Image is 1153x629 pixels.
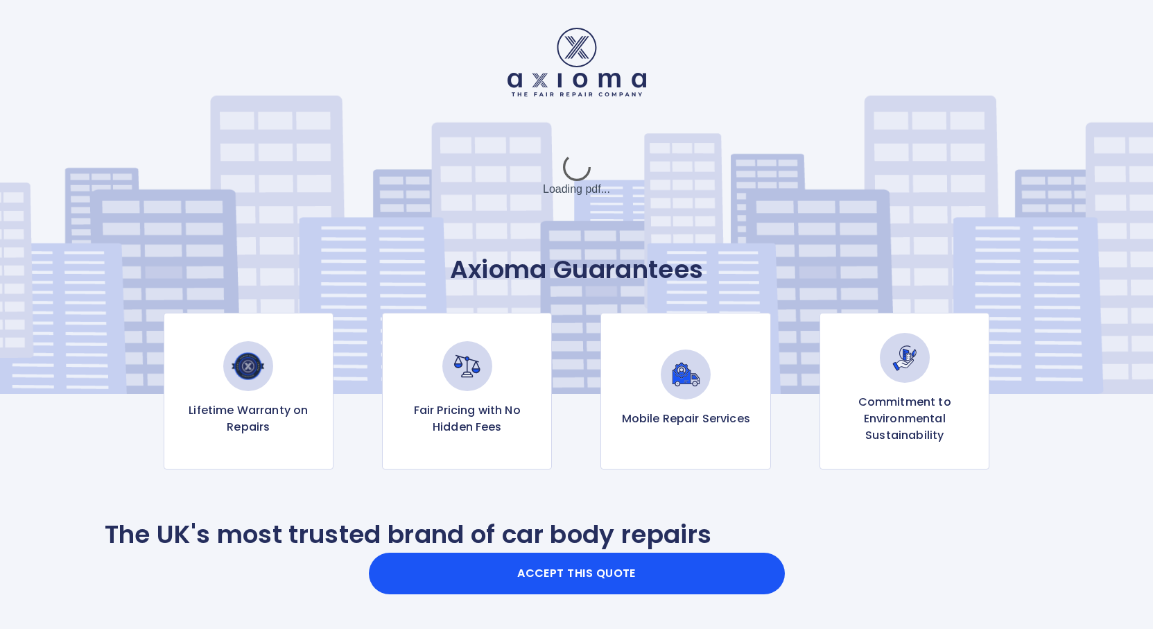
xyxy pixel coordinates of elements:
[473,141,681,210] div: Loading pdf...
[661,350,711,399] img: Mobile Repair Services
[369,553,785,594] button: Accept this Quote
[622,411,750,427] p: Mobile Repair Services
[880,333,930,383] img: Commitment to Environmental Sustainability
[175,402,322,436] p: Lifetime Warranty on Repairs
[442,341,492,391] img: Fair Pricing with No Hidden Fees
[105,519,712,550] p: The UK's most trusted brand of car body repairs
[394,402,540,436] p: Fair Pricing with No Hidden Fees
[105,255,1049,285] p: Axioma Guarantees
[831,394,978,444] p: Commitment to Environmental Sustainability
[223,341,273,391] img: Lifetime Warranty on Repairs
[508,28,646,96] img: Logo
